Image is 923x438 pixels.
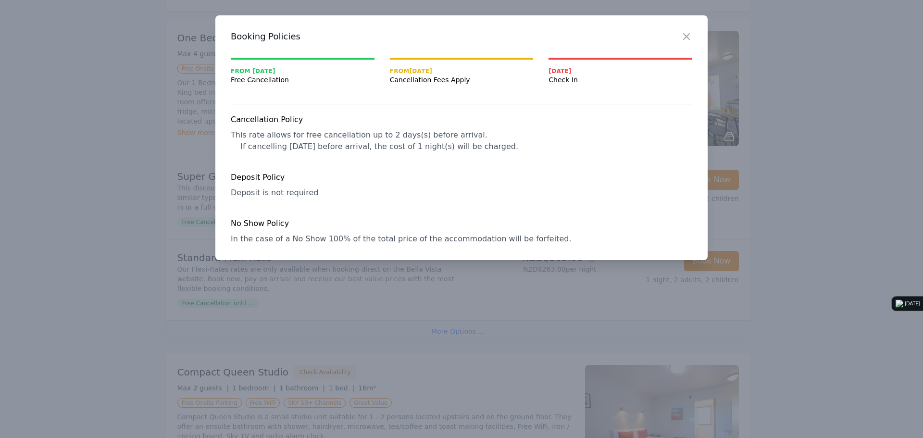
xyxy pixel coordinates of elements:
[896,300,903,308] img: logo
[231,172,692,183] h4: Deposit Policy
[390,67,534,75] span: From [DATE]
[231,75,374,85] span: Free Cancellation
[549,67,692,75] span: [DATE]
[231,67,374,75] span: From [DATE]
[231,58,692,85] nav: Progress mt-20
[231,188,318,197] span: Deposit is not required
[231,114,692,125] h4: Cancellation Policy
[231,234,571,243] span: In the case of a No Show 100% of the total price of the accommodation will be forfeited.
[549,75,692,85] span: Check In
[390,75,534,85] span: Cancellation Fees Apply
[905,300,920,308] div: [DATE]
[231,130,518,151] span: This rate allows for free cancellation up to 2 days(s) before arrival. If cancelling [DATE] befor...
[231,218,692,229] h4: No Show Policy
[231,31,692,42] h3: Booking Policies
